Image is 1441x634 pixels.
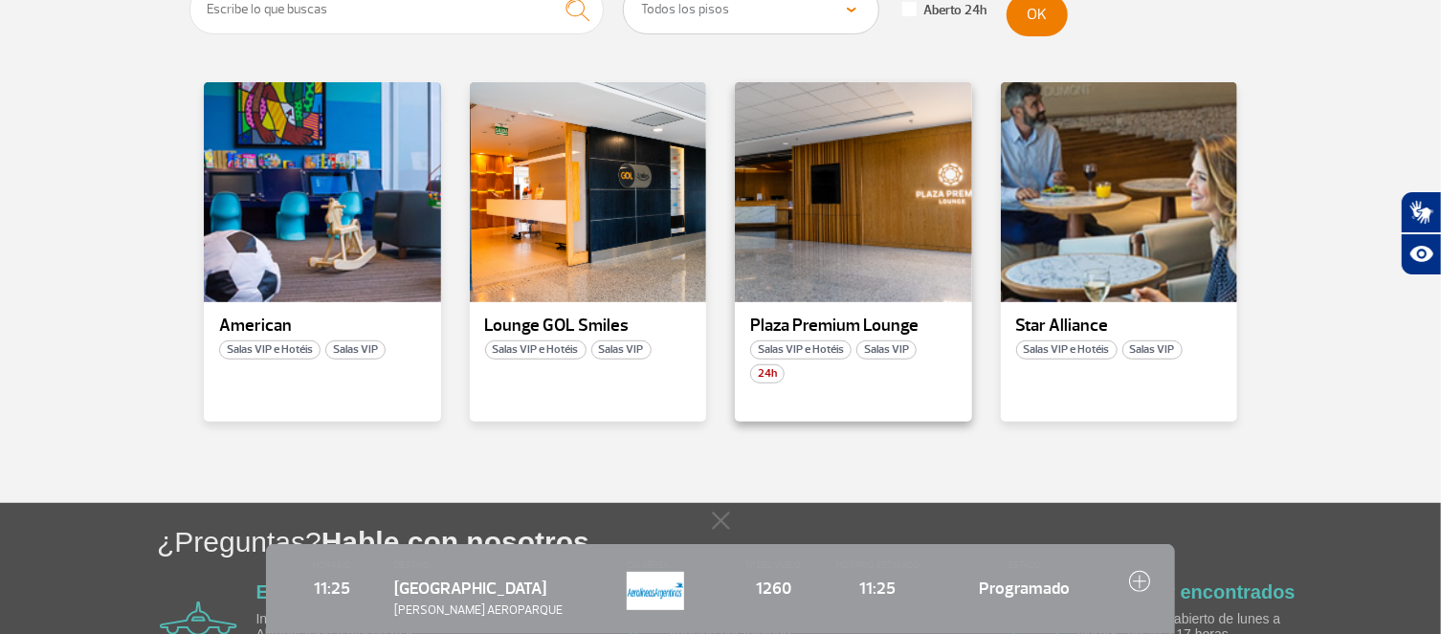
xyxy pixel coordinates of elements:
[157,522,1441,561] h1: ¿Preguntas?
[394,558,608,572] span: DESTINO
[835,576,920,601] span: 11:25
[835,558,920,572] span: HORARIO ESTIMADO
[750,317,957,336] p: Plaza Premium Lounge
[731,558,816,572] span: Nº DEL VUELO
[940,576,1110,601] span: Programado
[750,364,785,383] span: 24h
[731,576,816,601] span: 1260
[856,340,917,360] span: Salas VIP
[394,601,608,620] span: [PERSON_NAME] AEROPARQUE
[485,340,587,360] span: Salas VIP e Hotéis
[627,558,712,572] span: CIA AÉREA
[219,340,321,360] span: Salas VIP e Hotéis
[1401,233,1441,275] button: Abrir recursos assistivos.
[1401,191,1441,233] button: Abrir tradutor de língua de sinais.
[902,2,987,19] label: Aberto 24h
[940,558,1110,572] span: ESTADO
[591,340,652,360] span: Salas VIP
[394,578,546,599] span: [GEOGRAPHIC_DATA]
[1016,317,1223,336] p: Star Alliance
[1122,340,1183,360] span: Salas VIP
[1401,191,1441,275] div: Plugin de acessibilidade da Hand Talk.
[1016,340,1118,360] span: Salas VIP e Hotéis
[485,317,692,336] p: Lounge GOL Smiles
[321,526,589,557] span: Hable con nosotros
[290,576,375,601] span: 11:25
[219,317,426,336] p: American
[750,340,852,360] span: Salas VIP e Hotéis
[325,340,386,360] span: Salas VIP
[290,558,375,572] span: HORARIO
